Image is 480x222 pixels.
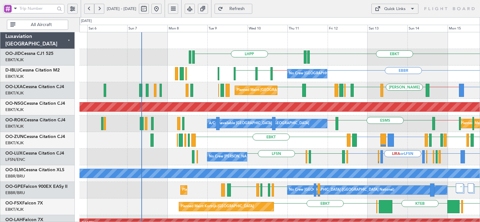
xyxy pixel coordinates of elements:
[5,85,64,89] a: OO-LXACessna Citation CJ4
[5,218,23,222] span: OO-LAH
[384,6,406,12] div: Quick Links
[5,201,22,205] span: OO-FSX
[5,107,24,113] a: EBKT/KJK
[5,124,24,129] a: EBKT/KJK
[5,151,64,156] a: OO-LUXCessna Citation CJ4
[5,68,19,72] span: D-IBLU
[5,207,24,212] a: EBKT/KJK
[224,7,250,11] span: Refresh
[5,57,24,63] a: EBKT/KJK
[5,184,68,189] a: OO-GPEFalcon 900EX EASy II
[5,118,65,122] a: OO-ROKCessna Citation CJ4
[237,86,350,95] div: Planned Maint [GEOGRAPHIC_DATA] ([GEOGRAPHIC_DATA] National)
[5,101,24,106] span: OO-NSG
[182,185,296,195] div: Planned Maint [GEOGRAPHIC_DATA] ([GEOGRAPHIC_DATA] National)
[87,25,127,32] div: Sat 6
[167,25,207,32] div: Mon 8
[289,185,394,195] div: No Crew [GEOGRAPHIC_DATA] ([GEOGRAPHIC_DATA] National)
[371,4,418,14] button: Quick Links
[5,118,24,122] span: OO-ROK
[181,202,254,211] div: Planned Maint Kortrijk-[GEOGRAPHIC_DATA]
[5,51,21,56] span: OO-JID
[19,4,55,13] input: Trip Number
[5,184,23,189] span: OO-GPE
[407,25,447,32] div: Sun 14
[289,69,394,78] div: No Crew [GEOGRAPHIC_DATA] ([GEOGRAPHIC_DATA] National)
[5,85,23,89] span: OO-LXA
[5,201,43,205] a: OO-FSXFalcon 7X
[207,25,247,32] div: Tue 9
[5,51,53,56] a: OO-JIDCessna CJ1 525
[5,168,64,172] a: OO-SLMCessna Citation XLS
[368,25,407,32] div: Sat 13
[287,25,327,32] div: Thu 11
[127,25,167,32] div: Sun 7
[5,168,23,172] span: OO-SLM
[5,218,43,222] a: OO-LAHFalcon 7X
[5,68,60,72] a: D-IBLUCessna Citation M2
[5,140,24,146] a: EBKT/KJK
[5,173,25,179] a: EBBR/BRU
[5,101,65,106] a: OO-NSGCessna Citation CJ4
[5,90,24,96] a: EBKT/KJK
[209,152,284,161] div: No Crew [PERSON_NAME] ([PERSON_NAME])
[17,23,66,27] span: All Aircraft
[209,119,309,128] div: A/C Unavailable [GEOGRAPHIC_DATA]-[GEOGRAPHIC_DATA]
[107,6,136,12] span: [DATE] - [DATE]
[5,135,24,139] span: OO-ZUN
[328,25,368,32] div: Fri 12
[5,74,24,79] a: EBKT/KJK
[215,4,252,14] button: Refresh
[5,157,25,162] a: LFSN/ENC
[81,18,92,24] div: [DATE]
[5,190,25,196] a: EBBR/BRU
[5,151,23,156] span: OO-LUX
[248,25,287,32] div: Wed 10
[7,20,68,30] button: All Aircraft
[5,135,65,139] a: OO-ZUNCessna Citation CJ4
